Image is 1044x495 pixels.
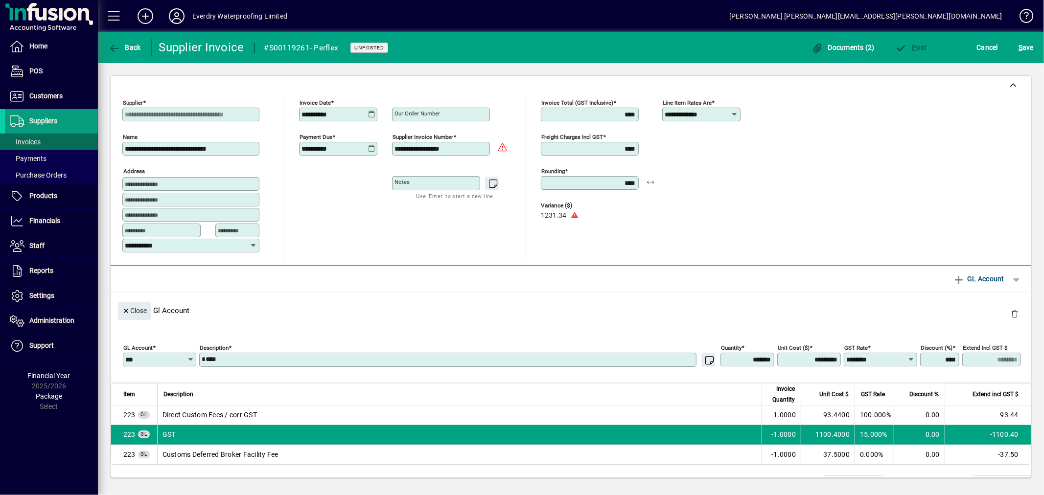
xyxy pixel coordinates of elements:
[29,67,43,75] span: POS
[801,445,855,464] td: 37.5000
[5,259,98,283] a: Reports
[29,267,53,274] span: Reports
[824,475,882,487] td: 0.00
[28,372,70,380] span: Financial Year
[945,425,1031,445] td: -1100.40
[762,405,801,425] td: -1.0000
[5,150,98,167] a: Payments
[1012,2,1032,34] a: Knowledge Base
[5,309,98,333] a: Administration
[140,412,147,417] span: GL
[541,134,603,140] mat-label: Freight charges incl GST
[1019,44,1022,51] span: S
[1003,309,1026,318] app-page-header-button: Delete
[819,389,849,400] span: Unit Cost $
[122,303,147,319] span: Close
[663,99,712,106] mat-label: Line item rates are
[264,40,339,56] div: #S00119261- Perflex
[192,8,287,24] div: Everdry Waterproofing Limited
[29,292,54,299] span: Settings
[963,344,1007,351] mat-label: Extend incl GST $
[123,344,153,351] mat-label: GL Account
[895,44,927,51] span: ost
[36,392,62,400] span: Package
[98,39,152,56] app-page-header-button: Back
[200,344,229,351] mat-label: Description
[300,134,332,140] mat-label: Payment due
[10,155,46,162] span: Payments
[844,344,868,351] mat-label: GST rate
[116,306,154,315] app-page-header-button: Close
[29,192,57,200] span: Products
[123,389,135,400] span: Item
[894,425,945,445] td: 0.00
[163,389,193,400] span: Description
[394,179,410,185] mat-label: Notes
[811,44,875,51] span: Documents (2)
[768,383,795,405] span: Invoice Quantity
[118,302,151,320] button: Close
[10,171,67,179] span: Purchase Orders
[29,242,45,249] span: Staff
[29,42,47,50] span: Home
[855,425,894,445] td: 15.000%
[123,99,143,106] mat-label: Supplier
[757,475,824,487] td: Freight (incl GST)
[974,39,1001,56] button: Cancel
[721,344,742,351] mat-label: Quantity
[5,334,98,358] a: Support
[5,59,98,84] a: POS
[106,39,143,56] button: Back
[29,92,63,100] span: Customers
[1016,39,1036,56] button: Save
[10,138,41,146] span: Invoices
[354,45,384,51] span: Unposted
[29,316,74,324] span: Administration
[300,99,331,106] mat-label: Invoice date
[159,40,244,55] div: Supplier Invoice
[894,445,945,464] td: 0.00
[809,39,877,56] button: Documents (2)
[29,341,54,349] span: Support
[973,389,1019,400] span: Extend incl GST $
[1003,302,1026,326] button: Delete
[123,450,136,459] span: Direct Custom Fees
[5,134,98,150] a: Invoices
[801,425,855,445] td: 1100.4000
[5,34,98,59] a: Home
[953,271,1004,287] span: GL Account
[29,117,57,125] span: Suppliers
[778,344,810,351] mat-label: Unit Cost ($)
[977,40,998,55] span: Cancel
[5,284,98,308] a: Settings
[123,429,136,439] span: Direct Custom Fees
[801,405,855,425] td: 93.4400
[394,110,440,117] mat-label: Our order number
[894,405,945,425] td: 0.00
[909,389,939,400] span: Discount %
[912,44,917,51] span: P
[123,410,136,420] span: Direct Custom Fees
[161,7,192,25] button: Profile
[157,445,762,464] td: Customs Deferred Broker Facility Fee
[157,405,762,425] td: Direct Custom Fees / corr GST
[5,209,98,233] a: Financials
[855,445,894,464] td: 0.000%
[914,475,973,487] td: GST exclusive
[111,292,1031,328] div: Gl Account
[861,389,885,400] span: GST Rate
[762,425,801,445] td: -1.0000
[5,234,98,258] a: Staff
[541,99,613,106] mat-label: Invoice Total (GST inclusive)
[1019,40,1034,55] span: ave
[945,445,1031,464] td: -37.50
[541,202,600,209] span: Variance ($)
[29,217,60,225] span: Financials
[130,7,161,25] button: Add
[393,134,453,140] mat-label: Supplier invoice number
[417,190,493,202] mat-hint: Use 'Enter' to start a new line
[762,445,801,464] td: -1.0000
[893,39,929,56] button: Post
[140,431,147,437] span: GL
[973,475,1031,487] td: -994.37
